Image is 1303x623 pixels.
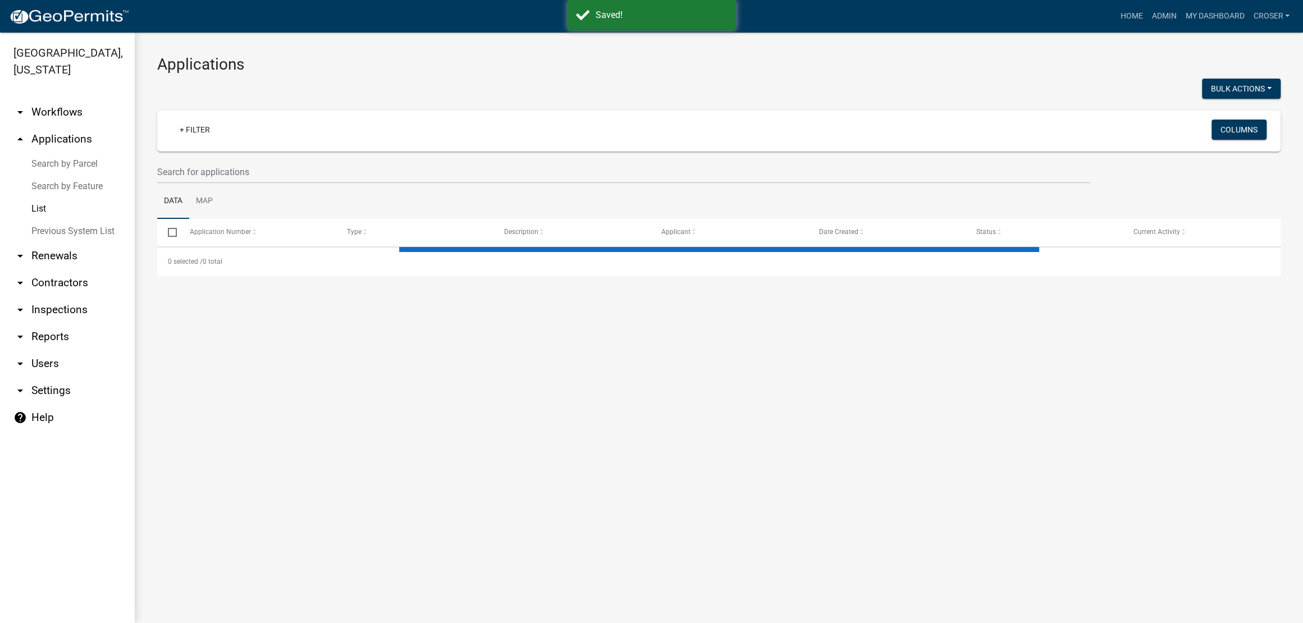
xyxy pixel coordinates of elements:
span: Date Created [819,228,858,236]
i: arrow_drop_down [13,276,27,290]
datatable-header-cell: Description [493,219,651,246]
i: arrow_drop_down [13,106,27,119]
i: arrow_drop_up [13,132,27,146]
i: arrow_drop_down [13,303,27,317]
button: Bulk Actions [1202,79,1281,99]
datatable-header-cell: Status [966,219,1123,246]
a: My Dashboard [1181,6,1249,27]
span: Description [504,228,538,236]
a: Data [157,184,189,219]
div: 0 total [157,248,1281,276]
span: 0 selected / [168,258,203,265]
span: Status [976,228,996,236]
a: + Filter [171,120,219,140]
input: Search for applications [157,161,1090,184]
span: Application Number [190,228,251,236]
i: arrow_drop_down [13,357,27,370]
a: Map [189,184,220,219]
span: Current Activity [1133,228,1180,236]
i: arrow_drop_down [13,330,27,343]
i: arrow_drop_down [13,249,27,263]
datatable-header-cell: Applicant [651,219,808,246]
datatable-header-cell: Date Created [808,219,965,246]
datatable-header-cell: Select [157,219,179,246]
div: Saved! [596,8,728,22]
button: Columns [1211,120,1267,140]
datatable-header-cell: Type [336,219,493,246]
h3: Applications [157,55,1281,74]
datatable-header-cell: Current Activity [1123,219,1280,246]
a: croser [1249,6,1294,27]
span: Type [347,228,362,236]
i: help [13,411,27,424]
a: Admin [1147,6,1181,27]
i: arrow_drop_down [13,384,27,397]
datatable-header-cell: Application Number [179,219,336,246]
span: Applicant [661,228,691,236]
a: Home [1115,6,1147,27]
